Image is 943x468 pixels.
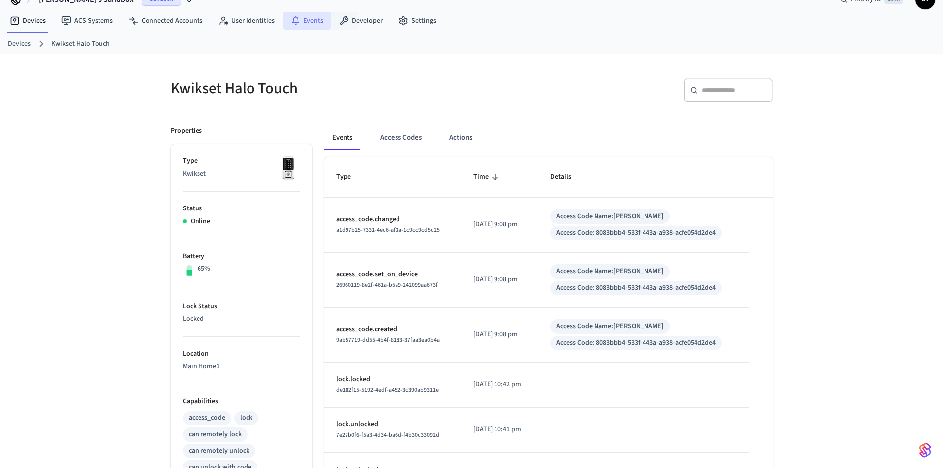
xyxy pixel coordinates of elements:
span: a1d97b25-7331-4ec6-af3a-1c9cc9cd5c25 [336,226,440,234]
a: Kwikset Halo Touch [51,39,110,49]
div: Access Code: 8083bbb4-533f-443a-a938-acfe054d2de4 [556,228,716,238]
p: access_code.changed [336,214,449,225]
div: ant example [324,126,773,150]
span: 26960119-8e2f-461a-b5a9-242099aa673f [336,281,438,289]
div: lock [240,413,252,423]
img: Kwikset Halo Touchscreen Wifi Enabled Smart Lock, Polished Chrome, Front [276,156,300,181]
p: lock.locked [336,374,449,385]
a: Connected Accounts [121,12,210,30]
p: [DATE] 10:42 pm [473,379,527,390]
h5: Kwikset Halo Touch [171,78,466,99]
a: Events [283,12,331,30]
a: Settings [391,12,444,30]
p: Status [183,204,300,214]
p: Type [183,156,300,166]
p: Properties [171,126,202,136]
p: Battery [183,251,300,261]
p: access_code.set_on_device [336,269,449,280]
span: Time [473,169,501,185]
p: [DATE] 9:08 pm [473,219,527,230]
img: SeamLogoGradient.69752ec5.svg [919,442,931,458]
a: Devices [2,12,53,30]
button: Events [324,126,360,150]
p: lock.unlocked [336,419,449,430]
div: Access Code: 8083bbb4-533f-443a-a938-acfe054d2de4 [556,338,716,348]
p: Location [183,349,300,359]
button: Access Codes [372,126,430,150]
p: 65% [198,264,210,274]
div: Access Code Name: [PERSON_NAME] [556,211,664,222]
div: Access Code Name: [PERSON_NAME] [556,321,664,332]
p: [DATE] 9:08 pm [473,274,527,285]
p: Capabilities [183,396,300,407]
p: [DATE] 10:41 pm [473,424,527,435]
div: can remotely unlock [189,446,249,456]
a: Devices [8,39,31,49]
span: de182f15-5192-4edf-a452-3c390ab9311e [336,386,439,394]
a: Developer [331,12,391,30]
a: ACS Systems [53,12,121,30]
p: Lock Status [183,301,300,312]
span: 9ab57719-dd55-4b4f-8183-37faa3ea0b4a [336,336,440,344]
span: 7e27b0f6-f5a3-4d34-ba6d-f4b30c33092d [336,431,439,439]
span: Details [550,169,584,185]
div: access_code [189,413,225,423]
p: Online [191,216,210,227]
span: Type [336,169,364,185]
p: Main Home1 [183,362,300,372]
p: [DATE] 9:08 pm [473,329,527,340]
p: Locked [183,314,300,324]
div: Access Code Name: [PERSON_NAME] [556,266,664,277]
button: Actions [442,126,480,150]
a: User Identities [210,12,283,30]
div: can remotely lock [189,429,242,440]
p: Kwikset [183,169,300,179]
p: access_code.created [336,324,449,335]
div: Access Code: 8083bbb4-533f-443a-a938-acfe054d2de4 [556,283,716,293]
